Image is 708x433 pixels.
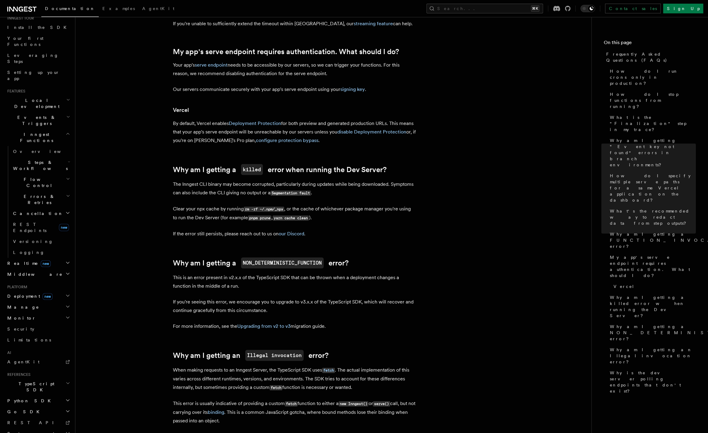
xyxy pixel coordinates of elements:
a: configure protection bypass [256,137,318,143]
a: Vercel [173,106,189,114]
a: How do I specify multiple serve paths for a same Vercel application on the dashboard? [607,170,696,206]
span: Events & Triggers [5,114,66,126]
p: If the error still persists, please reach out to us on . [173,229,416,238]
a: How do I run crons only in production? [607,66,696,89]
span: How do I specify multiple serve paths for a same Vercel application on the dashboard? [610,173,696,203]
span: How do I run crons only in production? [610,68,696,86]
span: Manage [5,304,39,310]
span: AgentKit [7,359,40,364]
a: What is the "Finalization" step in my trace? [607,112,696,135]
button: Events & Triggers [5,112,71,129]
code: yarn cache clean [273,215,309,220]
button: Cancellation [11,208,71,219]
span: Go SDK [5,409,43,415]
p: The Inngest CLI binary may become corrupted, particularly during updates while being downloaded. ... [173,180,416,197]
button: Middleware [5,269,71,280]
a: Why am I getting “Event key not found" errors in branch environments? [607,135,696,170]
a: Why am I getting aNON_DETERMINISTIC_FUNCTIONerror? [173,257,349,268]
button: Search...⌘K [426,4,543,13]
span: What is the "Finalization" step in my trace? [610,114,696,133]
button: Inngest Functions [5,129,71,146]
a: Security [5,324,71,334]
span: Documentation [45,6,95,11]
a: Why am I getting anIllegal invocationerror? [173,350,328,361]
a: REST API [5,417,71,428]
span: TypeScript SDK [5,381,66,393]
a: Sign Up [663,4,703,13]
a: serve endpoint [195,62,228,68]
span: How do I stop functions from running? [610,91,696,109]
a: Leveraging Steps [5,50,71,67]
span: References [5,372,30,377]
code: rm -rf ~/.npm/_npx [244,206,284,212]
span: Why am I getting an Illegal invocation error? [610,347,696,365]
button: TypeScript SDK [5,378,71,395]
span: Limitations [7,338,51,342]
span: Monitor [5,315,36,321]
span: Logging [13,250,45,255]
p: This is an error present in v2.x.x of the TypeScript SDK that can be thrown when a deployment cha... [173,273,416,290]
code: Illegal invocation [245,350,304,361]
p: Our servers communicate securely with your app's serve endpoint using your . [173,85,416,93]
code: fetch [322,368,335,373]
button: Monitor [5,313,71,324]
a: signing key [340,86,365,92]
span: Examples [102,6,135,11]
a: Why is the dev server polling endpoints that don't exist? [607,367,696,397]
p: This error is usually indicative of providing a custom function to either a or call, but not carr... [173,399,416,425]
a: Documentation [41,2,99,17]
p: If you're unable to sufficiently extend the timeout within [GEOGRAPHIC_DATA], our can help. [173,19,416,28]
a: disable Deployment Protection [337,129,406,134]
code: fetch [270,385,282,390]
p: By default, Vercel enables for both preview and generated production URLs. This means that your a... [173,119,416,144]
span: Overview [13,149,76,154]
a: My app's serve endpoint requires authentication. What should I do? [173,47,399,56]
a: Deployment Protection [229,120,281,126]
span: Inngest Functions [5,131,66,144]
button: Python SDK [5,395,71,406]
a: My app's serve endpoint requires authentication. What should I do? [607,252,696,281]
span: Deployment [5,293,53,299]
code: killed [241,164,263,175]
a: our Discord [279,230,304,236]
button: Go SDK [5,406,71,417]
code: fetch [285,401,297,406]
button: Deploymentnew [5,291,71,302]
button: Realtimenew [5,258,71,269]
h4: On this page [604,39,696,49]
a: binding [208,409,224,415]
a: Limitations [5,334,71,345]
span: Realtime [5,260,51,266]
span: new [43,293,53,300]
span: My app's serve endpoint requires authentication. What should I do? [610,254,696,279]
span: Flow Control [11,176,66,189]
span: Your first Functions [7,36,43,47]
a: Install the SDK [5,22,71,33]
a: fetch [322,367,335,372]
code: serve() [373,401,390,406]
p: When making requests to an Inngest Server, the TypeScript SDK uses . The actual implementation of... [173,365,416,392]
button: Flow Control [11,174,71,191]
a: Upgrading from v2 to v3 [237,323,290,329]
a: What's the recommended way to redact data from step outputs? [607,206,696,229]
a: Versioning [11,236,71,247]
span: Python SDK [5,398,54,404]
p: Clear your npx cache by running , or the cache of whichever package manager you're using to run t... [173,204,416,222]
span: new [59,224,69,231]
a: Why am I getting a NON_DETERMINISTIC_FUNCTION error? [607,321,696,344]
p: If you're seeing this error, we encourage you to upgrade to v3.x.x of the TypeScript SDK, which w... [173,297,416,314]
a: Setting up your app [5,67,71,84]
span: What's the recommended way to redact data from step outputs? [610,208,696,226]
span: Middleware [5,271,63,277]
span: Vercel [613,283,634,289]
span: Platform [5,285,27,289]
button: Toggle dark mode [580,5,595,12]
span: Inngest tour [5,16,34,21]
a: Why am I getting an Illegal invocation error? [607,344,696,367]
a: Overview [11,146,71,157]
span: Cancellation [11,210,63,216]
span: Install the SDK [7,25,70,30]
a: Contact sales [605,4,661,13]
span: Features [5,89,25,94]
a: How do I stop functions from running? [607,89,696,112]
